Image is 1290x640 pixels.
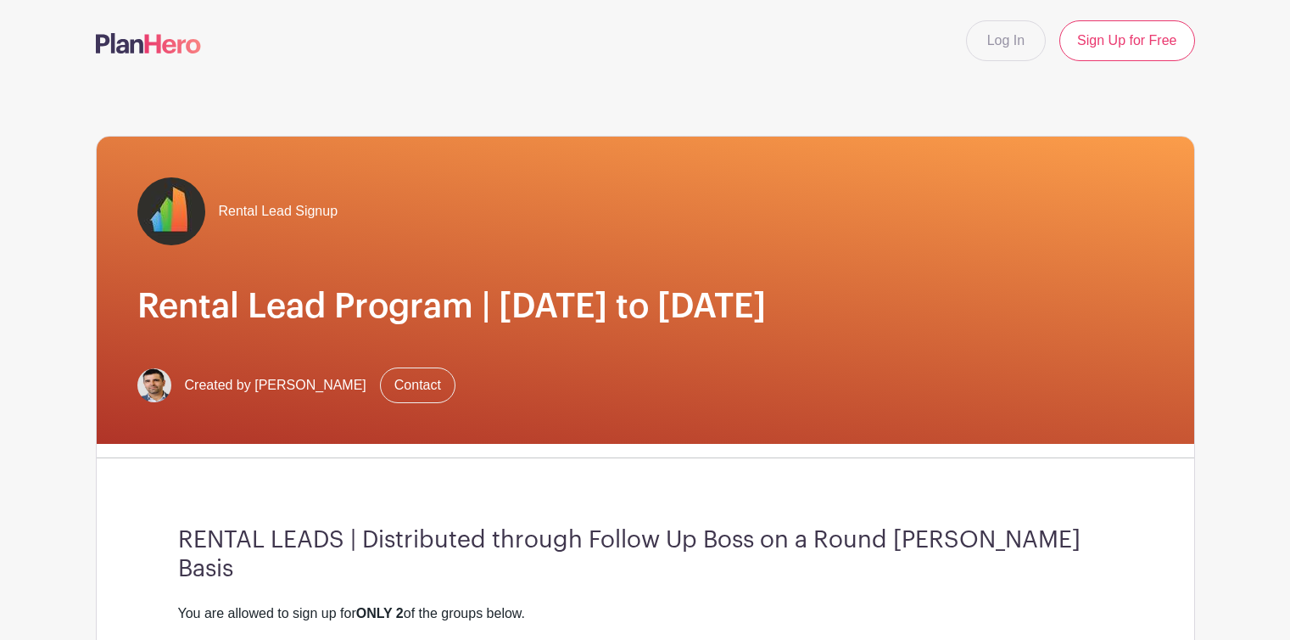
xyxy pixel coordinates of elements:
[178,526,1113,583] h3: RENTAL LEADS | Distributed through Follow Up Boss on a Round [PERSON_NAME] Basis
[137,368,171,402] img: Screen%20Shot%202023-02-21%20at%2010.54.51%20AM.png
[380,368,455,403] a: Contact
[137,286,1153,327] h1: Rental Lead Program | [DATE] to [DATE]
[137,177,205,245] img: fulton-grace-logo.jpeg
[96,33,201,53] img: logo-507f7623f17ff9eddc593b1ce0a138ce2505c220e1c5a4e2b4648c50719b7d32.svg
[178,604,1113,624] div: You are allowed to sign up for of the groups below.
[1059,20,1194,61] a: Sign Up for Free
[185,375,366,396] span: Created by [PERSON_NAME]
[356,606,404,620] strong: ONLY 2
[966,20,1046,61] a: Log In
[219,201,338,222] span: Rental Lead Signup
